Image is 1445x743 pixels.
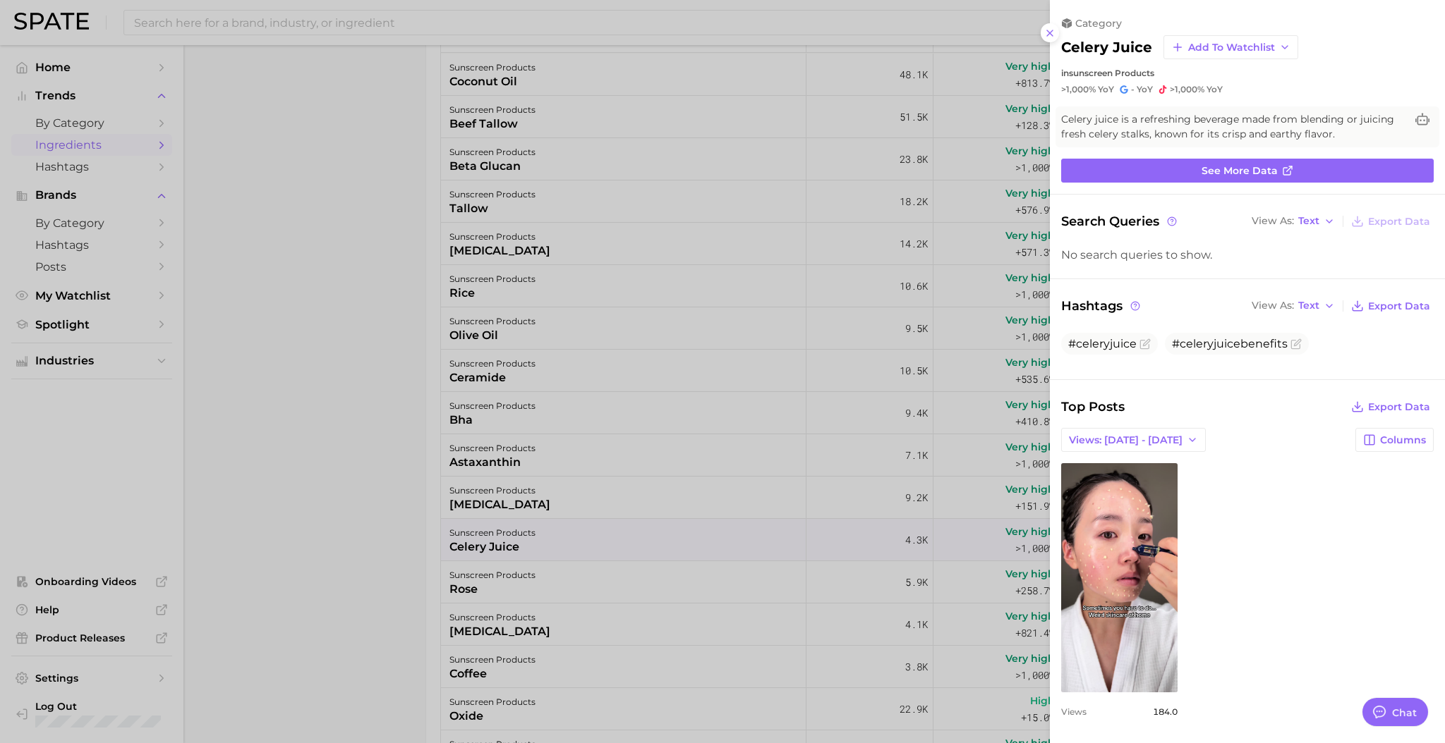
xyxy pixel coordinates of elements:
span: Hashtags [1061,296,1142,316]
button: Columns [1355,428,1434,452]
span: Views: [DATE] - [DATE] [1069,434,1183,446]
button: Export Data [1348,397,1434,417]
button: View AsText [1248,297,1338,315]
span: Export Data [1368,401,1430,413]
span: View As [1252,302,1294,309]
button: Views: [DATE] - [DATE] [1061,428,1206,452]
div: No search queries to show. [1061,248,1434,262]
span: Export Data [1368,300,1430,312]
span: #celeryjuice [1068,337,1137,350]
button: Export Data [1348,296,1434,316]
span: sunscreen products [1069,68,1154,78]
span: YoY [1098,84,1114,95]
button: View AsText [1248,212,1338,231]
span: category [1075,17,1122,30]
button: Flag as miscategorized or irrelevant [1290,338,1302,350]
span: >1,000% [1170,84,1204,94]
span: Text [1298,302,1319,309]
span: Add to Watchlist [1188,42,1275,54]
div: in [1061,68,1434,78]
button: Flag as miscategorized or irrelevant [1139,338,1151,350]
span: >1,000% [1061,84,1096,94]
span: See more data [1202,165,1278,177]
span: - [1131,84,1135,94]
span: Search Queries [1061,211,1179,231]
span: 184.0 [1153,706,1178,717]
span: Export Data [1368,216,1430,228]
a: See more data [1061,159,1434,183]
span: Views [1061,706,1087,717]
span: Top Posts [1061,397,1125,417]
span: #celeryjuicebenefits [1172,337,1288,350]
span: Celery juice is a refreshing beverage made from blending or juicing fresh celery stalks, known fo... [1061,112,1405,142]
button: Export Data [1348,211,1434,231]
span: YoY [1137,84,1153,95]
h2: celery juice [1061,39,1152,56]
span: Columns [1380,434,1426,446]
span: YoY [1207,84,1223,95]
span: Text [1298,217,1319,225]
button: Add to Watchlist [1163,35,1298,59]
span: View As [1252,217,1294,225]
